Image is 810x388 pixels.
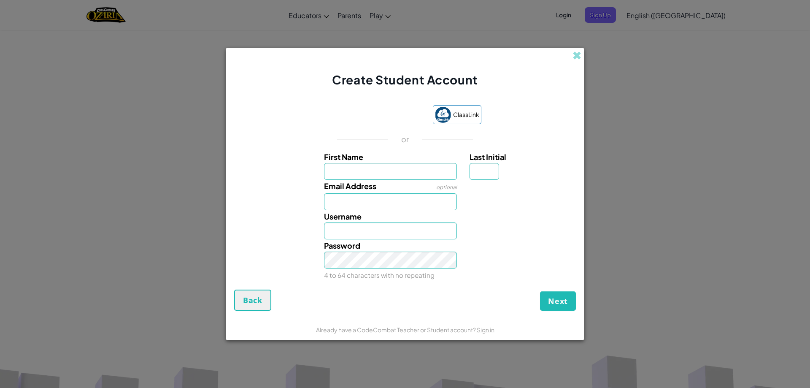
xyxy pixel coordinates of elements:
span: Next [548,296,568,306]
span: First Name [324,152,363,162]
button: Next [540,291,576,311]
span: Already have a CodeCombat Teacher or Student account? [316,326,477,334]
img: classlink-logo-small.png [435,107,451,123]
span: Username [324,212,362,221]
small: 4 to 64 characters with no repeating [324,271,435,279]
span: Password [324,241,360,250]
iframe: Sign in with Google Button [324,106,429,125]
span: Email Address [324,181,376,191]
span: Last Initial [470,152,506,162]
span: Create Student Account [332,72,478,87]
span: optional [436,184,457,190]
button: Back [234,290,271,311]
span: ClassLink [453,109,479,121]
p: or [401,134,409,144]
span: Back [243,295,262,305]
a: Sign in [477,326,494,334]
